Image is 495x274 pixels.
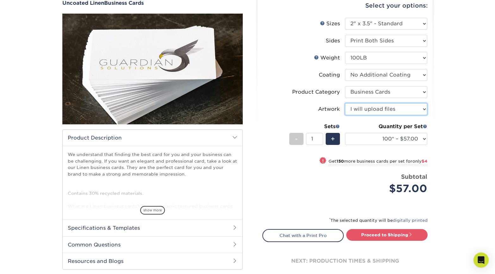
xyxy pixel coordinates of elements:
a: Chat with a Print Pro [262,229,344,242]
div: Artwork [318,105,340,113]
div: Weight [314,54,340,62]
div: Open Intercom Messenger [473,252,489,268]
div: Coating [319,71,340,79]
div: Quantity per Set [345,123,427,130]
a: digitally printed [393,218,428,223]
h2: Common Questions [63,236,242,253]
iframe: Google Customer Reviews [2,255,54,272]
h2: Specifications & Templates [63,220,242,236]
div: Product Category [292,88,340,96]
div: Sizes [320,20,340,28]
div: Sides [326,37,340,45]
span: $4 [422,159,427,164]
span: - [295,134,298,144]
h2: Resources and Blogs [63,253,242,269]
div: $57.00 [350,181,427,196]
span: show more [140,206,165,215]
small: Get more business cards per set for [329,159,427,165]
a: Proceed to Shipping [346,229,428,240]
h2: Product Description [63,130,242,146]
strong: 150 [336,159,344,164]
span: + [331,134,335,144]
span: ! [322,158,324,164]
small: The selected quantity will be [329,218,428,223]
strong: Subtotal [401,173,427,180]
div: Sets [289,123,340,130]
span: only [412,159,427,164]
